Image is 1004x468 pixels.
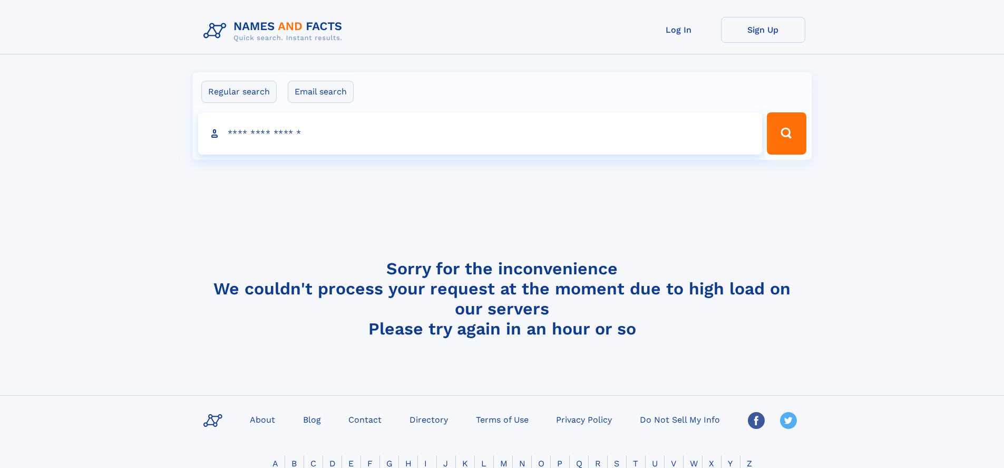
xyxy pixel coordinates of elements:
button: Search Button [767,112,806,155]
label: Email search [288,81,354,103]
img: Facebook [748,412,765,429]
h4: Sorry for the inconvenience We couldn't process your request at the moment due to high load on ou... [199,259,805,339]
a: Contact [344,412,386,427]
img: Logo Names and Facts [199,17,351,45]
label: Regular search [201,81,277,103]
img: Twitter [780,412,797,429]
a: Sign Up [721,17,805,43]
a: Log In [637,17,721,43]
a: Do Not Sell My Info [636,412,724,427]
input: search input [198,112,763,155]
a: Terms of Use [472,412,533,427]
a: Privacy Policy [552,412,616,427]
a: About [246,412,279,427]
a: Blog [299,412,325,427]
a: Directory [405,412,452,427]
